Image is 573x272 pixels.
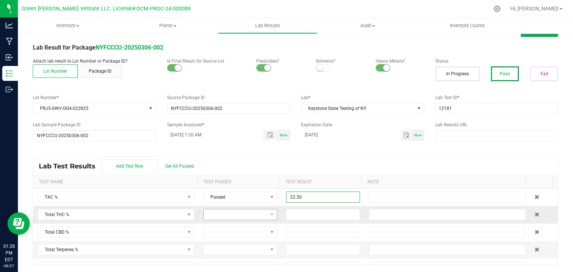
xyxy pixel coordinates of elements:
span: Now [280,133,288,137]
th: Note [361,176,525,189]
span: Total THC % [38,209,185,220]
inline-svg: Inbound [6,54,13,61]
label: Source Package ID [167,94,290,101]
a: Inventory Counts [417,18,517,34]
span: Audit [318,22,417,29]
input: NO DATA FOUND [33,130,156,141]
label: Status [435,58,558,64]
label: Lab Sample Package ID [33,121,156,128]
input: NO DATA FOUND [167,103,290,114]
th: Test Name [33,176,197,189]
span: Toggle popup [263,130,278,139]
span: Lab Test Results [39,162,101,170]
span: Inventory Counts [440,22,495,29]
button: Lot Number [33,64,78,78]
span: Lab Result for Package [33,44,163,51]
p: Attach lab result to Lot Number or Package ID? [33,58,156,64]
input: MM/dd/yyyy HH:MM a [167,130,256,139]
a: Inventory [18,18,118,34]
a: Plants [118,18,218,34]
span: TAC % [38,192,185,202]
a: NYFCCCU-20250306-002 [95,44,163,51]
th: Test Passed [197,176,279,189]
inline-svg: Outbound [6,86,13,93]
p: Pesticides? [256,58,305,64]
span: Total Terpenes % [38,244,185,255]
span: Inventory [18,22,118,29]
span: Now [414,133,422,137]
div: Manage settings [492,5,502,12]
label: Lab Results URL [435,121,558,128]
input: Date [301,130,401,139]
span: PRJ5-GWV-GG4-022825 [33,103,146,114]
span: Passed [204,192,267,202]
span: Green [PERSON_NAME] Venture LLC. License#:OCM-PROC-24-000089 [22,6,191,12]
iframe: Resource center [7,212,30,235]
button: Package ID [78,64,122,78]
button: In Progress [435,66,480,81]
span: Set All Passed [165,164,194,169]
a: Audit [317,18,417,34]
th: Test Result [279,176,361,189]
label: Lab [301,94,424,101]
label: Sample Analyzed [167,121,290,128]
p: Solvents? [316,58,364,64]
p: 01:28 PM EDT [3,243,15,263]
button: Add Test Row [101,159,158,173]
p: 08/27 [3,263,15,269]
inline-svg: Analytics [6,22,13,29]
span: Hi, [PERSON_NAME]! [510,6,559,12]
label: Lab Test ID [435,94,558,101]
span: Plants [118,22,217,29]
span: Total CBD % [38,227,185,237]
p: Heavy Metals? [376,58,424,64]
span: Lab Results [245,22,290,29]
button: Pass [491,66,519,81]
span: Toggle calendar [401,130,412,140]
inline-svg: Manufacturing [6,38,13,45]
a: Lab Results [218,18,318,34]
button: Fail [530,66,558,81]
label: Expiration Date [301,121,424,128]
inline-svg: Inventory [6,70,13,77]
p: Is Final Result for Source Lot [167,58,245,64]
label: Lot Number [33,94,156,101]
span: Keystone State Testing of NY [301,103,414,114]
